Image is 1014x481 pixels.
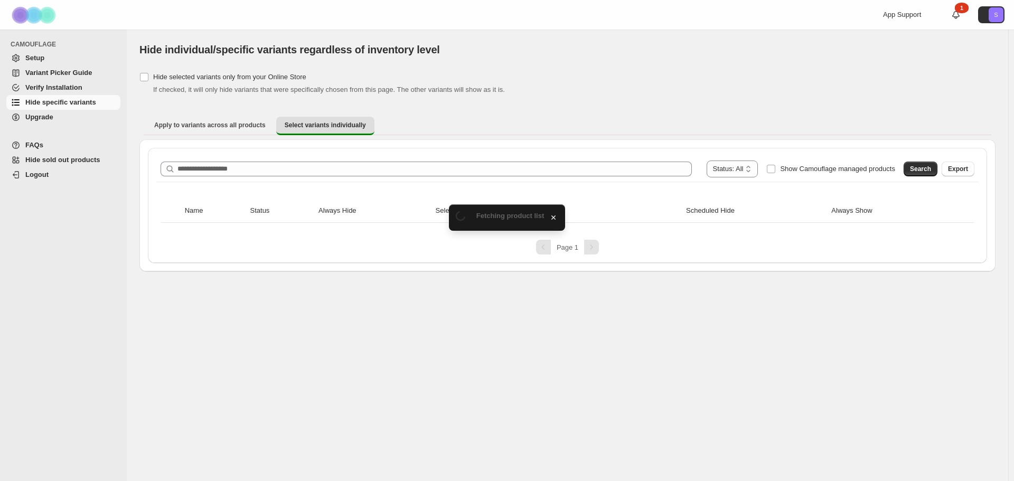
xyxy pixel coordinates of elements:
a: 1 [951,10,961,20]
a: Hide sold out products [6,153,120,167]
span: Hide selected variants only from your Online Store [153,73,306,81]
span: Show Camouflage managed products [780,165,895,173]
a: FAQs [6,138,120,153]
span: Export [948,165,968,173]
button: Export [942,162,974,176]
span: Verify Installation [25,83,82,91]
span: Setup [25,54,44,62]
span: Hide sold out products [25,156,100,164]
th: Status [247,199,316,223]
nav: Pagination [156,240,979,254]
img: Camouflage [8,1,61,30]
span: If checked, it will only hide variants that were specifically chosen from this page. The other va... [153,86,505,93]
span: CAMOUFLAGE [11,40,121,49]
th: Always Hide [315,199,433,223]
button: Avatar with initials S [978,6,1004,23]
span: Hide individual/specific variants regardless of inventory level [139,44,440,55]
div: 1 [955,3,969,13]
a: Verify Installation [6,80,120,95]
span: Page 1 [557,243,578,251]
button: Select variants individually [276,117,374,135]
button: Apply to variants across all products [146,117,274,134]
span: Hide specific variants [25,98,96,106]
span: Avatar with initials S [989,7,1003,22]
div: Select variants individually [139,139,996,271]
span: Apply to variants across all products [154,121,266,129]
th: Always Show [828,199,953,223]
th: Scheduled Hide [683,199,828,223]
th: Selected/Excluded Countries [433,199,683,223]
span: Variant Picker Guide [25,69,92,77]
span: Fetching product list [476,212,544,220]
span: FAQs [25,141,43,149]
span: Search [910,165,931,173]
span: Logout [25,171,49,178]
span: Select variants individually [285,121,366,129]
a: Hide specific variants [6,95,120,110]
text: S [994,12,998,18]
a: Logout [6,167,120,182]
a: Setup [6,51,120,65]
a: Upgrade [6,110,120,125]
span: Upgrade [25,113,53,121]
span: App Support [883,11,921,18]
button: Search [904,162,937,176]
a: Variant Picker Guide [6,65,120,80]
th: Name [182,199,247,223]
